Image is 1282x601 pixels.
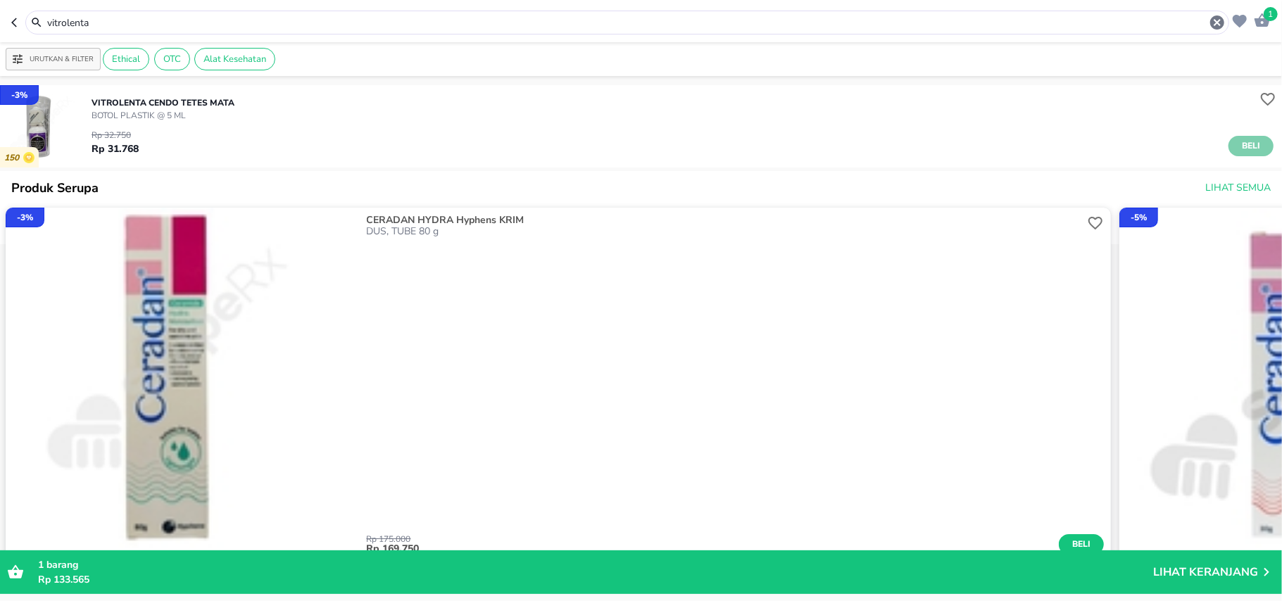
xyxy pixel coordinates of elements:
button: Urutkan & Filter [6,48,101,70]
span: Lihat Semua [1205,179,1271,197]
p: Rp 175.000 [367,535,1060,543]
button: Beli [1059,534,1104,555]
div: Ethical [103,48,149,70]
p: DUS, TUBE 80 g [367,226,1085,237]
button: 1 [1250,8,1271,30]
span: Beli [1239,139,1263,153]
span: 1 [38,558,44,571]
span: Alat Kesehatan [195,53,275,65]
p: VITROLENTA Cendo TETES MATA [92,96,234,109]
button: Beli [1228,136,1274,156]
span: 1 [1264,7,1278,21]
button: Lihat Semua [1200,175,1274,201]
p: - 3 % [11,89,27,101]
img: ID124192-1.9e739e19-6345-4b8f-aa88-e2dd19e52e80.jpeg [6,208,360,562]
p: Rp 31.768 [92,141,139,156]
p: 150 [4,153,23,163]
p: Urutkan & Filter [30,54,94,65]
div: Alat Kesehatan [194,48,275,70]
span: OTC [155,53,189,65]
p: - 5 % [1131,211,1147,224]
p: CERADAN HYDRA Hyphens KRIM [367,215,1082,226]
span: Rp 133.565 [38,573,89,586]
p: Rp 32.750 [92,129,139,141]
p: barang [38,557,1153,572]
p: BOTOL PLASTIK @ 5 ML [92,109,234,122]
span: Beli [1069,537,1093,552]
p: Rp 169.750 [367,543,1060,555]
p: - 3 % [17,211,33,224]
span: Ethical [103,53,149,65]
div: OTC [154,48,190,70]
input: Cari 4000+ produk di sini [46,15,1209,30]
